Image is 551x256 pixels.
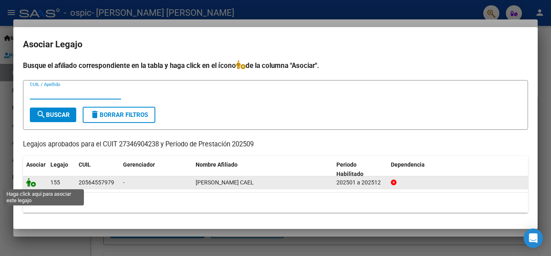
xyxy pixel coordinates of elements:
[50,161,68,168] span: Legajo
[47,156,75,183] datatable-header-cell: Legajo
[90,111,148,118] span: Borrar Filtros
[50,179,60,186] span: 155
[196,179,254,186] span: GOROSITO MAXIMO CAEL
[36,111,70,118] span: Buscar
[26,161,46,168] span: Asociar
[196,161,238,168] span: Nombre Afiliado
[23,37,528,52] h2: Asociar Legajo
[23,140,528,150] p: Legajos aprobados para el CUIT 27346904238 y Período de Prestación 202509
[36,110,46,119] mat-icon: search
[524,228,543,248] div: Open Intercom Messenger
[23,193,528,213] div: 1 registros
[79,178,114,187] div: 20564557979
[388,156,528,183] datatable-header-cell: Dependencia
[79,161,91,168] span: CUIL
[391,161,425,168] span: Dependencia
[30,108,76,122] button: Buscar
[23,156,47,183] datatable-header-cell: Asociar
[83,107,155,123] button: Borrar Filtros
[336,161,363,177] span: Periodo Habilitado
[192,156,333,183] datatable-header-cell: Nombre Afiliado
[75,156,120,183] datatable-header-cell: CUIL
[120,156,192,183] datatable-header-cell: Gerenciador
[336,178,384,187] div: 202501 a 202512
[123,161,155,168] span: Gerenciador
[333,156,388,183] datatable-header-cell: Periodo Habilitado
[23,60,528,71] h4: Busque el afiliado correspondiente en la tabla y haga click en el ícono de la columna "Asociar".
[123,179,125,186] span: -
[90,110,100,119] mat-icon: delete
